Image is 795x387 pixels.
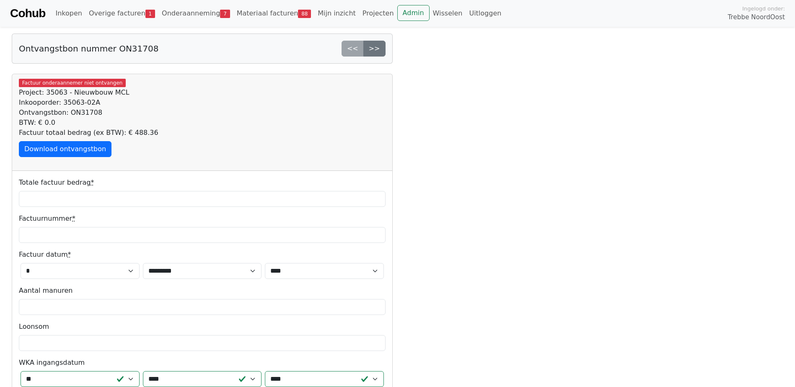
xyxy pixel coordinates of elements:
a: Onderaanneming7 [158,5,233,22]
div: Project: 35063 - Nieuwbouw MCL [19,88,386,98]
label: Aantal manuren [19,286,73,296]
span: 88 [298,10,311,18]
a: Projecten [359,5,397,22]
div: Inkooporder: 35063-02A [19,98,386,108]
label: Totale factuur bedrag [19,178,94,188]
label: WKA ingangsdatum [19,358,85,368]
a: Overige facturen1 [85,5,158,22]
a: >> [363,41,386,57]
div: Ontvangstbon: ON31708 [19,108,386,118]
div: BTW: € 0.0 [19,118,386,128]
span: 7 [220,10,230,18]
a: Admin [397,5,430,21]
a: Uitloggen [466,5,505,22]
a: Download ontvangstbon [19,141,111,157]
label: Factuur datum [19,250,71,260]
div: Factuur totaal bedrag (ex BTW): € 488.36 [19,128,386,138]
abbr: required [72,214,75,222]
label: Factuurnummer [19,214,75,224]
span: 1 [145,10,155,18]
a: Materiaal facturen88 [233,5,315,22]
label: Loonsom [19,322,49,332]
a: Wisselen [430,5,466,22]
span: Trebbe NoordOost [728,13,785,22]
a: Inkopen [52,5,85,22]
a: Cohub [10,3,45,23]
a: Mijn inzicht [314,5,359,22]
h5: Ontvangstbon nummer ON31708 [19,44,158,54]
span: Ingelogd onder: [742,5,785,13]
abbr: required [68,250,71,258]
abbr: required [91,178,94,186]
span: Factuur onderaannemer niet ontvangen [19,79,126,87]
